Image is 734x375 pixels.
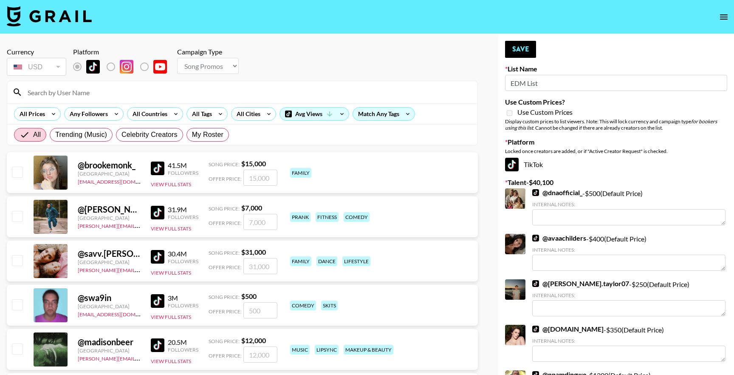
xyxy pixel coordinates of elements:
[316,212,339,222] div: fitness
[78,160,141,170] div: @ brookemonk_
[168,294,198,302] div: 3M
[151,358,191,364] button: View Full Stats
[78,293,141,303] div: @ swa9in
[532,201,726,207] div: Internal Notes:
[505,138,727,146] label: Platform
[151,294,164,308] img: TikTok
[243,302,277,318] input: 500
[241,292,257,300] strong: $ 500
[78,215,141,221] div: [GEOGRAPHIC_DATA]
[241,159,266,168] strong: $ 15,000
[290,301,316,310] div: comedy
[532,279,629,288] a: @[PERSON_NAME].taylor07
[290,256,311,266] div: family
[209,250,240,256] span: Song Price:
[8,60,65,74] div: USD
[192,130,223,140] span: My Roster
[23,85,472,99] input: Search by User Name
[243,258,277,274] input: 31,000
[78,337,141,347] div: @ madisonbeer
[532,338,726,344] div: Internal Notes:
[243,170,277,186] input: 15,000
[33,130,41,140] span: All
[78,265,203,273] a: [PERSON_NAME][EMAIL_ADDRESS][DOMAIN_NAME]
[151,338,164,352] img: TikTok
[241,204,262,212] strong: $ 7,000
[505,178,727,187] label: Talent - $ 40,100
[532,235,539,241] img: TikTok
[168,250,198,258] div: 30.4M
[505,158,519,171] img: TikTok
[168,338,198,347] div: 20.5M
[65,108,110,120] div: Any Followers
[209,205,240,212] span: Song Price:
[290,168,311,178] div: family
[209,294,240,300] span: Song Price:
[290,212,311,222] div: prank
[151,206,164,219] img: TikTok
[321,301,338,310] div: skits
[505,118,717,131] em: for bookers using this list
[121,130,178,140] span: Celebrity Creators
[127,108,169,120] div: All Countries
[505,148,727,154] div: Locked once creators are added, or if "Active Creator Request" is checked.
[532,234,726,271] div: - $ 400 (Default Price)
[78,347,141,354] div: [GEOGRAPHIC_DATA]
[168,205,198,214] div: 31.9M
[78,177,163,185] a: [EMAIL_ADDRESS][DOMAIN_NAME]
[209,161,240,168] span: Song Price:
[168,302,198,309] div: Followers
[168,170,198,176] div: Followers
[151,225,191,232] button: View Full Stats
[532,325,604,333] a: @[DOMAIN_NAME]
[532,292,726,298] div: Internal Notes:
[241,336,266,344] strong: $ 12,000
[505,98,727,106] label: Use Custom Prices?
[168,258,198,264] div: Followers
[151,314,191,320] button: View Full Stats
[7,48,66,56] div: Currency
[243,214,277,230] input: 7,000
[532,247,726,253] div: Internal Notes:
[315,345,339,355] div: lipsync
[151,250,164,264] img: TikTok
[344,345,393,355] div: makeup & beauty
[168,347,198,353] div: Followers
[532,326,539,332] img: TikTok
[209,338,240,344] span: Song Price:
[187,108,214,120] div: All Tags
[353,108,415,120] div: Match Any Tags
[78,248,141,259] div: @ savv.[PERSON_NAME]
[78,354,203,362] a: [PERSON_NAME][EMAIL_ADDRESS][DOMAIN_NAME]
[14,108,47,120] div: All Prices
[209,176,242,182] span: Offer Price:
[715,9,732,26] button: open drawer
[517,108,573,116] span: Use Custom Prices
[120,60,133,74] img: Instagram
[532,325,726,362] div: - $ 350 (Default Price)
[209,352,242,359] span: Offer Price:
[78,310,163,318] a: [EMAIL_ADDRESS][DOMAIN_NAME]
[243,347,277,363] input: 12,000
[290,345,310,355] div: music
[151,181,191,187] button: View Full Stats
[505,118,727,131] div: Display custom prices to list viewers. Note: This will lock currency and campaign type . Cannot b...
[78,303,141,310] div: [GEOGRAPHIC_DATA]
[78,259,141,265] div: [GEOGRAPHIC_DATA]
[151,270,191,276] button: View Full Stats
[78,221,203,229] a: [PERSON_NAME][EMAIL_ADDRESS][DOMAIN_NAME]
[151,162,164,175] img: TikTok
[231,108,262,120] div: All Cities
[78,170,141,177] div: [GEOGRAPHIC_DATA]
[73,48,174,56] div: Platform
[168,161,198,170] div: 41.5M
[241,248,266,256] strong: $ 31,000
[505,158,727,171] div: TikTok
[78,204,141,215] div: @ [PERSON_NAME].[PERSON_NAME]
[86,60,100,74] img: TikTok
[73,58,174,76] div: Remove selected talent to change platforms
[344,212,370,222] div: comedy
[532,234,586,242] a: @avaachilders
[209,308,242,315] span: Offer Price:
[532,280,539,287] img: TikTok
